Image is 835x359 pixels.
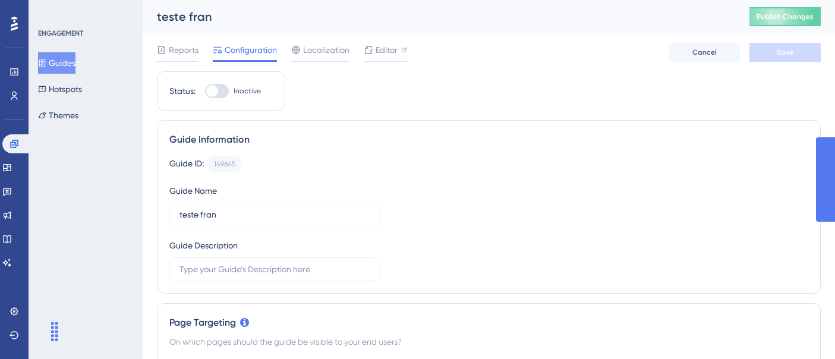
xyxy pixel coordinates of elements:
[376,43,398,57] span: Editor
[38,52,75,74] button: Guides
[234,86,261,96] span: Inactive
[169,43,198,57] span: Reports
[169,133,808,147] div: Guide Information
[777,48,793,57] span: Save
[757,12,814,21] span: Publish Changes
[179,263,371,276] input: Type your Guide’s Description here
[169,238,238,253] div: Guide Description
[692,48,717,57] span: Cancel
[303,43,349,57] span: Localization
[169,316,808,330] div: Page Targeting
[157,8,720,25] div: teste fran
[169,184,217,198] div: Guide Name
[785,312,821,348] iframe: UserGuiding AI Assistant Launcher
[38,105,78,126] button: Themes
[169,156,204,172] div: Guide ID:
[169,335,808,349] div: On which pages should the guide be visible to your end users?
[38,29,83,38] div: ENGAGEMENT
[225,43,277,57] span: Configuration
[749,43,821,62] button: Save
[179,208,371,221] input: Type your Guide’s Name here
[749,7,821,26] button: Publish Changes
[169,84,196,98] div: Status:
[669,43,740,62] button: Cancel
[45,314,64,349] div: Arrastar
[38,78,82,100] button: Hotspots
[214,159,235,169] div: 149645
